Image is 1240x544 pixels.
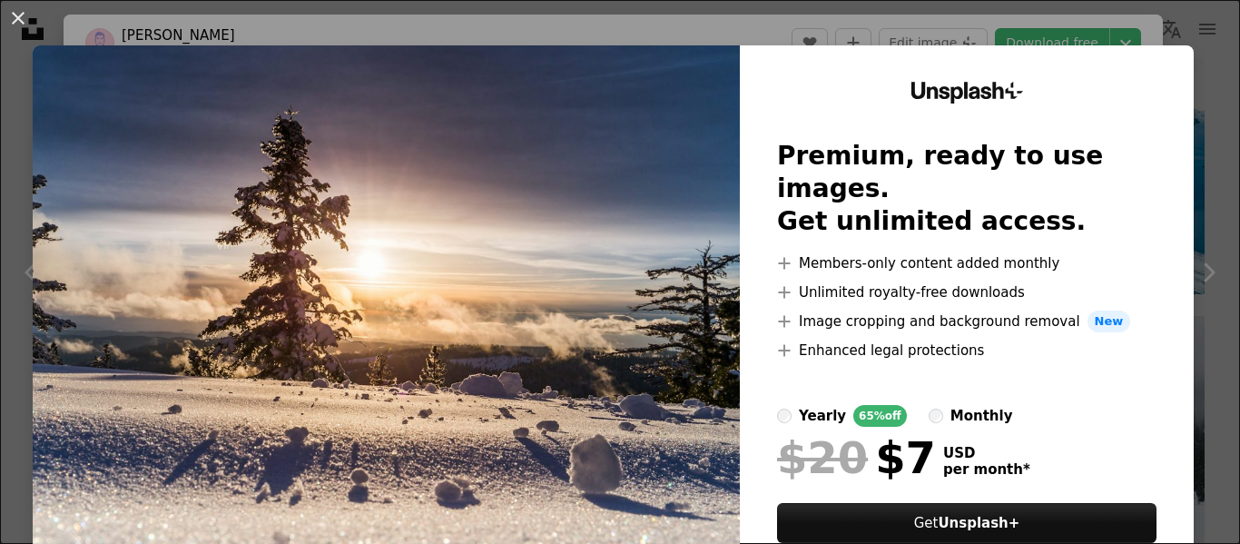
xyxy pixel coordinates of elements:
input: monthly [929,409,943,423]
li: Unlimited royalty-free downloads [777,282,1156,303]
span: $20 [777,434,868,481]
li: Members-only content added monthly [777,252,1156,274]
span: USD [943,445,1030,461]
button: GetUnsplash+ [777,503,1156,543]
li: Enhanced legal protections [777,340,1156,361]
span: New [1087,311,1131,332]
strong: Unsplash+ [938,515,1019,531]
div: 65% off [853,405,907,427]
h2: Premium, ready to use images. Get unlimited access. [777,140,1156,238]
div: yearly [799,405,846,427]
input: yearly65%off [777,409,792,423]
div: monthly [950,405,1013,427]
div: $7 [777,434,936,481]
span: per month * [943,461,1030,478]
li: Image cropping and background removal [777,311,1156,332]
